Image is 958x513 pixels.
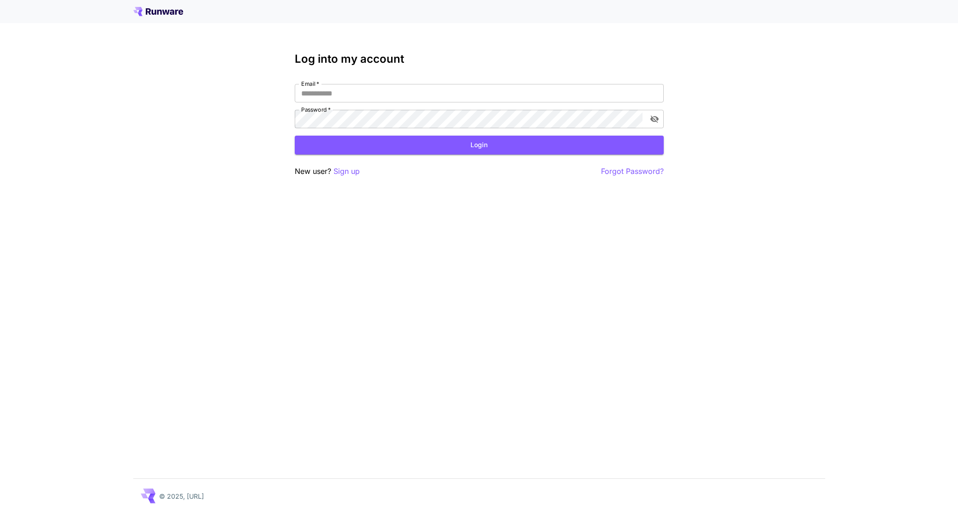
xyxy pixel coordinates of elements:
[295,166,360,177] p: New user?
[159,491,204,501] p: © 2025, [URL]
[601,166,664,177] button: Forgot Password?
[301,80,319,88] label: Email
[295,136,664,155] button: Login
[646,111,663,127] button: toggle password visibility
[301,106,331,113] label: Password
[333,166,360,177] button: Sign up
[295,53,664,66] h3: Log into my account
